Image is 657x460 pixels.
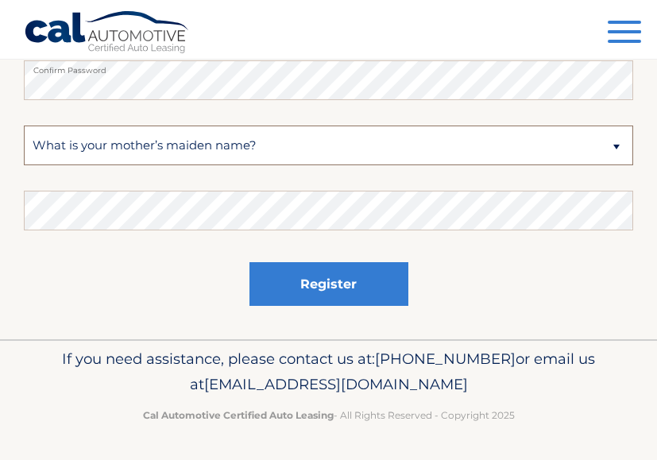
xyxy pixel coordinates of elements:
[24,60,633,73] label: Confirm Password
[24,407,633,423] p: - All Rights Reserved - Copyright 2025
[143,409,334,421] strong: Cal Automotive Certified Auto Leasing
[24,346,633,397] p: If you need assistance, please contact us at: or email us at
[204,375,468,393] span: [EMAIL_ADDRESS][DOMAIN_NAME]
[608,21,641,47] button: Menu
[24,10,191,56] a: Cal Automotive
[249,262,408,306] button: Register
[375,350,516,368] span: [PHONE_NUMBER]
